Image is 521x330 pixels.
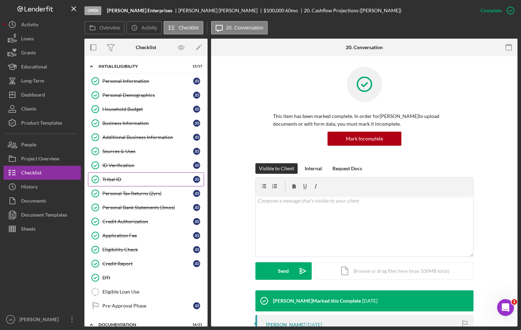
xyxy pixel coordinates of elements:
div: Personal Information [102,78,193,84]
div: Open [84,6,101,15]
button: Request Docs [329,163,366,174]
button: JB[PERSON_NAME] [4,312,81,326]
button: Product Templates [4,116,81,130]
div: Eligible Loan Use [102,289,204,295]
div: Sheets [21,222,36,238]
div: Request Docs [332,163,362,174]
p: This item has been marked complete. In order for [PERSON_NAME] to upload documents or edit form d... [273,112,456,128]
button: Activity [4,18,81,32]
label: Activity [141,25,157,31]
a: Eligible Loan Use [88,285,204,299]
div: Household Budget [102,106,193,112]
a: Eligibility CheckJD [88,243,204,257]
div: Send [278,262,289,280]
div: [PERSON_NAME] [266,322,305,328]
div: • [DATE] [67,58,87,65]
div: 20. Conversation [346,45,383,50]
button: Complete [474,4,517,18]
button: Loans [4,32,81,46]
div: Business Information [102,120,193,126]
div: Grants [21,46,36,61]
div: J D [193,78,200,85]
div: J D [193,218,200,225]
a: ID VerificationJD [88,158,204,172]
div: ID Verification [102,163,193,168]
div: 20. Cashflow Projections ([PERSON_NAME]) [304,8,401,13]
a: Document Templates [4,208,81,222]
div: Credit Report [102,261,193,266]
div: Long-Term [21,74,44,90]
div: [PERSON_NAME] [25,32,66,39]
button: 20. Conversation [211,21,268,34]
button: Internal [301,163,325,174]
div: Documentation [99,323,185,327]
div: 15 / 17 [190,64,202,68]
button: Long-Term [4,74,81,88]
div: J D [193,148,200,155]
div: Application Fee [102,233,193,238]
div: Checklist [21,166,42,181]
a: Credit ReportJD [88,257,204,271]
div: Personal Tax Returns (2yrs) [102,191,193,196]
div: Documents [21,194,46,210]
a: Tribal IDJD [88,172,204,186]
div: J D [193,204,200,211]
button: Visible to Client [255,163,298,174]
h1: Messages [52,3,90,15]
div: J D [193,92,200,99]
b: [PERSON_NAME] Enterprises [107,8,172,13]
div: Pre-Approval Phase [102,303,193,309]
div: 60 mo [285,8,298,13]
button: Messages [47,219,94,247]
button: Documents [4,194,81,208]
div: Loans [21,32,34,47]
label: Overview [100,25,120,31]
button: Clients [4,102,81,116]
a: Application FeeJD [88,229,204,243]
a: Business InformationJD [88,116,204,130]
div: Sources & Uses [102,148,193,154]
a: Personal DemographicsJD [88,88,204,102]
div: History [21,180,38,196]
div: J D [193,120,200,127]
a: Project Overview [4,152,81,166]
div: [PERSON_NAME] Marked this Complete [273,298,361,304]
button: Dashboard [4,88,81,102]
label: Checklist [179,25,199,31]
div: Personal Demographics [102,92,193,98]
label: 20. Conversation [226,25,263,31]
div: People [21,138,36,153]
div: [PERSON_NAME] [18,312,63,328]
div: Personal Bank Statements (3mos) [102,205,193,210]
span: $100,000 [263,7,284,13]
div: J D [193,162,200,169]
a: People [4,138,81,152]
button: Send us a message [32,185,108,199]
img: Profile image for David [8,25,22,39]
span: Messages [57,237,84,242]
time: 2025-09-17 18:32 [362,298,377,304]
div: DTI [102,275,204,280]
button: Checklist [4,166,81,180]
button: Grants [4,46,81,60]
button: Educational [4,60,81,74]
button: Checklist [164,21,203,34]
a: Sources & UsesJD [88,144,204,158]
a: Sheets [4,222,81,236]
text: JB [8,318,12,322]
span: Home [16,237,31,242]
div: Checklist [136,45,156,50]
div: Project Overview [21,152,59,167]
a: Additional Business InformationJD [88,130,204,144]
div: J D [193,302,200,309]
div: Visible to Client [259,163,294,174]
span: 1 [512,299,517,305]
div: Mark Incomplete [346,132,383,146]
